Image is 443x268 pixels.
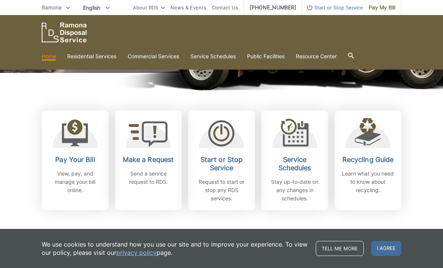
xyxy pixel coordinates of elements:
p: Learn what you need to know about recycling. [340,170,396,194]
a: Public Facilities [247,52,285,61]
a: Residential Services [67,52,116,61]
h2: Recycling Guide [340,156,396,164]
a: Tell me more [316,241,364,256]
p: Stay up-to-date on any changes in schedules. [267,178,322,203]
a: Resource Center [296,52,337,61]
a: News & Events [170,3,206,12]
a: Contact Us [212,3,238,12]
a: Recycling Guide Learn what you need to know about recycling. [335,111,401,210]
span: English [77,2,115,14]
h2: Make a Request [121,156,176,164]
a: privacy policy [116,248,157,257]
span: I agree [371,241,401,256]
a: EDCD logo. Return to the homepage. [42,23,87,42]
a: Service Schedules [190,52,236,61]
h2: Start or Stop Service [194,156,249,172]
a: Make a Request Send a service request to RDS. [115,111,182,210]
a: Commercial Services [128,52,179,61]
p: Request to start or stop any RDS services. [194,178,249,203]
a: About RDS [133,3,165,12]
span: Pay My Bill [369,3,395,12]
h2: Pay Your Bill [47,156,103,164]
p: View, pay, and manage your bill online. [47,170,103,194]
p: Send a service request to RDS. [121,170,176,186]
a: Service Schedules Stay up-to-date on any changes in schedules. [261,111,328,210]
h2: Service Schedules [267,156,322,172]
a: Home [42,52,56,61]
span: Ramona [42,4,62,11]
p: We use cookies to understand how you use our site and to improve your experience. To view our pol... [42,240,308,257]
a: Pay Your Bill View, pay, and manage your bill online. [42,111,108,210]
